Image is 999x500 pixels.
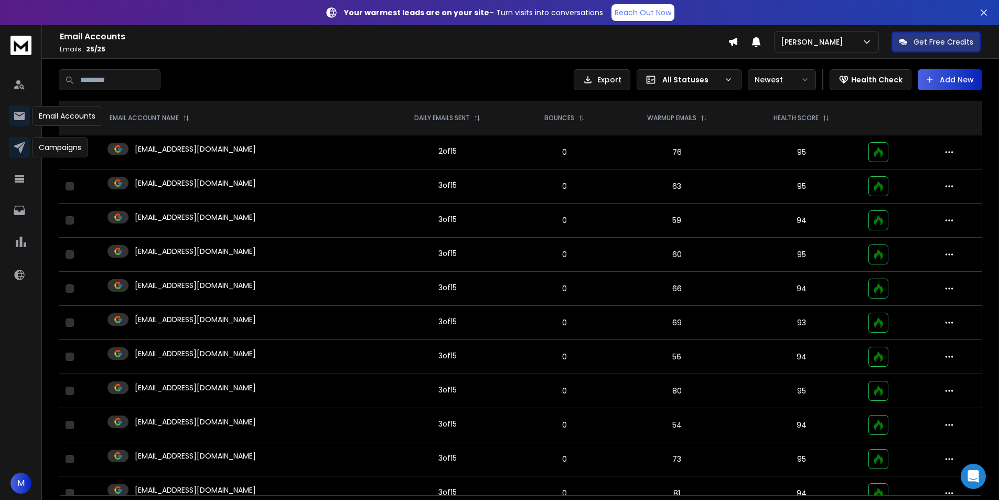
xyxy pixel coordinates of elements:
[135,451,256,461] p: [EMAIL_ADDRESS][DOMAIN_NAME]
[438,419,457,429] div: 3 of 15
[438,385,457,395] div: 3 of 15
[613,272,741,306] td: 66
[135,485,256,495] p: [EMAIL_ADDRESS][DOMAIN_NAME]
[135,314,256,325] p: [EMAIL_ADDRESS][DOMAIN_NAME]
[891,31,981,52] button: Get Free Credits
[741,272,862,306] td: 94
[613,408,741,442] td: 54
[438,214,457,225] div: 3 of 15
[741,374,862,408] td: 95
[781,37,847,47] p: [PERSON_NAME]
[10,473,31,494] button: M
[523,215,607,226] p: 0
[662,75,720,85] p: All Statuses
[10,36,31,55] img: logo
[613,306,741,340] td: 69
[32,137,88,157] div: Campaigns
[918,69,982,90] button: Add New
[523,147,607,157] p: 0
[344,7,603,18] p: – Turn visits into conversations
[438,248,457,259] div: 3 of 15
[438,487,457,497] div: 3 of 15
[523,283,607,294] p: 0
[523,386,607,396] p: 0
[741,238,862,272] td: 95
[344,7,489,18] strong: Your warmest leads are on your site
[135,246,256,257] p: [EMAIL_ADDRESS][DOMAIN_NAME]
[523,488,607,498] p: 0
[830,69,911,90] button: Health Check
[774,114,819,122] p: HEALTH SCORE
[613,135,741,169] td: 76
[438,146,457,156] div: 2 of 15
[741,306,862,340] td: 93
[741,408,862,442] td: 94
[613,374,741,408] td: 80
[741,204,862,238] td: 94
[611,4,674,21] a: Reach Out Now
[438,350,457,361] div: 3 of 15
[523,249,607,260] p: 0
[135,382,256,393] p: [EMAIL_ADDRESS][DOMAIN_NAME]
[438,180,457,190] div: 3 of 15
[523,352,607,362] p: 0
[523,420,607,430] p: 0
[647,114,696,122] p: WARMUP EMAILS
[60,45,728,54] p: Emails :
[613,169,741,204] td: 63
[523,317,607,328] p: 0
[135,144,256,154] p: [EMAIL_ADDRESS][DOMAIN_NAME]
[615,7,671,18] p: Reach Out Now
[613,238,741,272] td: 60
[961,464,986,489] div: Open Intercom Messenger
[523,454,607,464] p: 0
[135,212,256,222] p: [EMAIL_ADDRESS][DOMAIN_NAME]
[914,37,973,47] p: Get Free Credits
[741,442,862,476] td: 95
[613,442,741,476] td: 73
[135,178,256,188] p: [EMAIL_ADDRESS][DOMAIN_NAME]
[414,114,470,122] p: DAILY EMAILS SENT
[741,169,862,204] td: 95
[438,453,457,463] div: 3 of 15
[748,69,816,90] button: Newest
[741,135,862,169] td: 95
[135,417,256,427] p: [EMAIL_ADDRESS][DOMAIN_NAME]
[851,75,903,85] p: Health Check
[613,204,741,238] td: 59
[438,282,457,293] div: 3 of 15
[574,69,630,90] button: Export
[135,348,256,359] p: [EMAIL_ADDRESS][DOMAIN_NAME]
[741,340,862,374] td: 94
[544,114,574,122] p: BOUNCES
[32,106,102,126] div: Email Accounts
[86,45,105,54] span: 25 / 25
[523,181,607,192] p: 0
[110,114,189,122] div: EMAIL ACCOUNT NAME
[135,280,256,291] p: [EMAIL_ADDRESS][DOMAIN_NAME]
[438,316,457,327] div: 3 of 15
[60,30,728,43] h1: Email Accounts
[613,340,741,374] td: 56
